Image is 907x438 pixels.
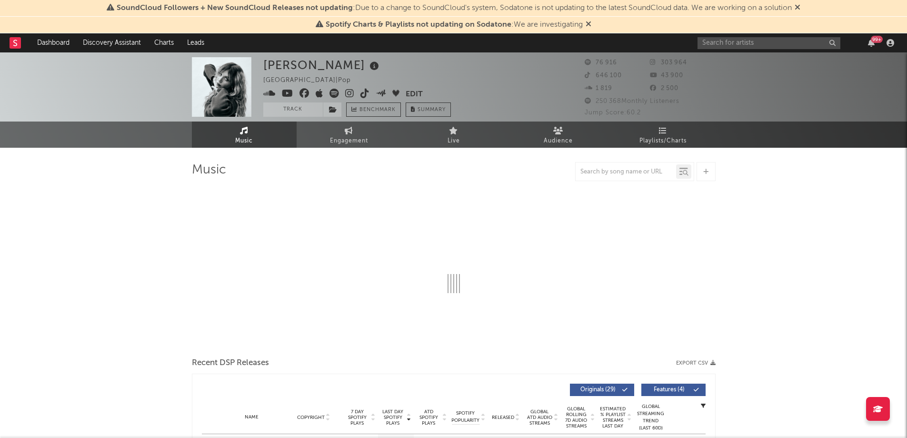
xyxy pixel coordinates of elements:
[406,89,423,101] button: Edit
[263,57,381,73] div: [PERSON_NAME]
[576,387,620,393] span: Originals ( 29 )
[698,37,840,49] input: Search for artists
[406,102,451,117] button: Summary
[650,85,678,92] span: 2 500
[611,122,716,148] a: Playlists/Charts
[506,122,611,148] a: Audience
[648,387,691,393] span: Features ( 4 )
[345,409,370,426] span: 7 Day Spotify Plays
[641,384,706,396] button: Features(4)
[30,33,76,52] a: Dashboard
[639,135,687,147] span: Playlists/Charts
[600,406,626,429] span: Estimated % Playlist Streams Last Day
[871,36,883,43] div: 99 +
[418,107,446,112] span: Summary
[117,4,792,12] span: : Due to a change to SoundCloud's system, Sodatone is not updating to the latest SoundCloud data....
[585,85,612,92] span: 1 819
[585,110,641,116] span: Jump Score: 60.2
[401,122,506,148] a: Live
[221,414,283,421] div: Name
[563,406,589,429] span: Global Rolling 7D Audio Streams
[650,60,687,66] span: 303 964
[148,33,180,52] a: Charts
[235,135,253,147] span: Music
[416,409,441,426] span: ATD Spotify Plays
[570,384,634,396] button: Originals(29)
[263,102,323,117] button: Track
[76,33,148,52] a: Discovery Assistant
[868,39,875,47] button: 99+
[448,135,460,147] span: Live
[326,21,583,29] span: : We are investigating
[263,75,362,86] div: [GEOGRAPHIC_DATA] | Pop
[117,4,353,12] span: SoundCloud Followers + New SoundCloud Releases not updating
[451,410,479,424] span: Spotify Popularity
[585,98,679,104] span: 250 368 Monthly Listeners
[346,102,401,117] a: Benchmark
[585,60,617,66] span: 76 916
[297,415,325,420] span: Copyright
[180,33,211,52] a: Leads
[380,409,406,426] span: Last Day Spotify Plays
[585,72,622,79] span: 646 100
[637,403,665,432] div: Global Streaming Trend (Last 60D)
[586,21,591,29] span: Dismiss
[795,4,800,12] span: Dismiss
[576,168,676,176] input: Search by song name or URL
[492,415,514,420] span: Released
[676,360,716,366] button: Export CSV
[650,72,683,79] span: 43 900
[330,135,368,147] span: Engagement
[192,122,297,148] a: Music
[297,122,401,148] a: Engagement
[527,409,553,426] span: Global ATD Audio Streams
[192,357,269,369] span: Recent DSP Releases
[359,104,396,116] span: Benchmark
[544,135,573,147] span: Audience
[326,21,511,29] span: Spotify Charts & Playlists not updating on Sodatone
